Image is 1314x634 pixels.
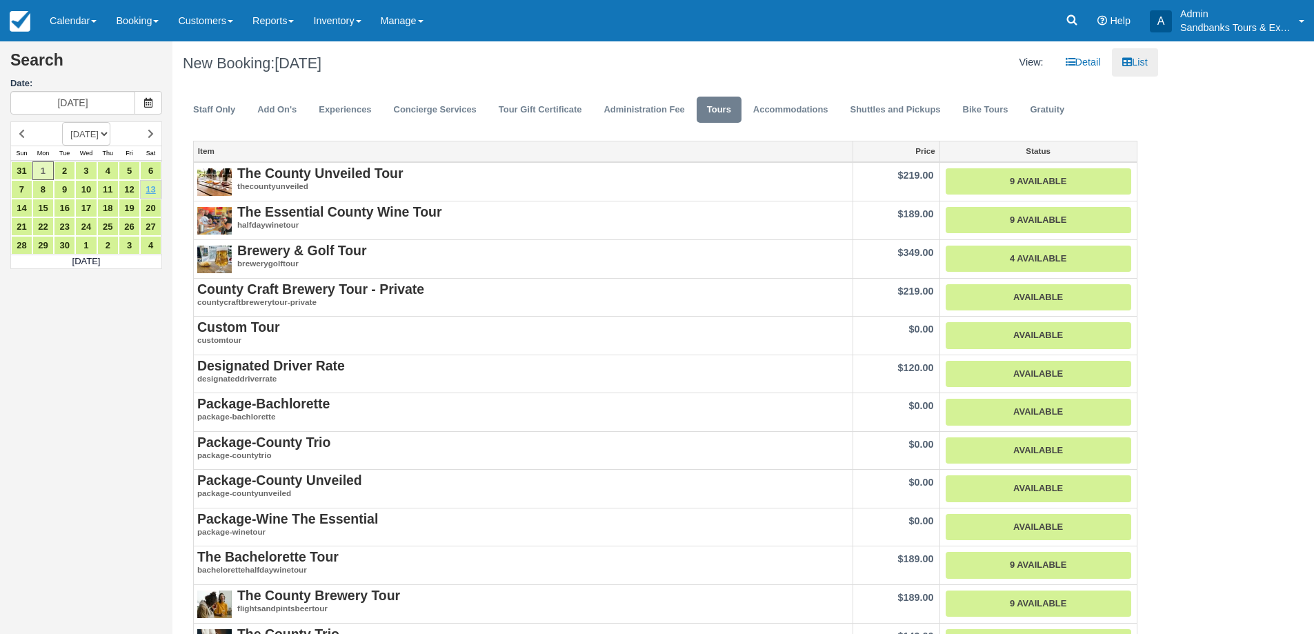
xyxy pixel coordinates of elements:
[909,400,934,411] strong: $0.00
[1112,48,1157,77] a: List
[194,141,853,161] a: Item
[743,97,839,123] a: Accommodations
[54,199,75,217] a: 16
[197,320,849,346] a: Custom Tourcustomtour
[97,180,119,199] a: 11
[697,97,741,123] a: Tours
[54,217,75,236] a: 23
[1097,16,1107,26] i: Help
[946,207,1131,234] a: 9 Available
[488,97,593,123] a: Tour Gift Certificate
[197,282,849,308] a: County Craft Brewery Tour - Privatecountycraftbrewerytour-private
[197,396,330,411] strong: Package-Bachlorette
[197,473,849,499] a: Package-County Unveiledpackage-countyunveiled
[197,435,330,450] strong: Package-County Trio
[32,146,54,161] th: Mon
[197,411,849,423] em: package-bachlorette
[946,246,1131,273] a: 4 Available
[197,319,280,335] strong: Custom Tour
[197,550,849,576] a: The Bachelorette Tourbachelorettehalfdaywinetour
[946,552,1131,579] a: 9 Available
[197,359,849,385] a: Designated Driver Ratedesignateddriverrate
[119,217,140,236] a: 26
[32,199,54,217] a: 15
[11,255,162,269] td: [DATE]
[197,244,849,270] a: Brewery & Golf Tourbrewerygolftour
[197,244,232,278] img: S169-1
[197,297,849,308] em: countycraftbrewerytour-private
[1180,7,1291,21] p: Admin
[11,236,32,255] a: 28
[1020,97,1075,123] a: Gratuity
[54,161,75,180] a: 2
[384,97,487,123] a: Concierge Services
[11,146,32,161] th: Sun
[32,161,54,180] a: 1
[197,358,345,373] strong: Designated Driver Rate
[183,97,246,123] a: Staff Only
[946,399,1131,426] a: Available
[946,361,1131,388] a: Available
[594,97,695,123] a: Administration Fee
[75,180,97,199] a: 10
[1150,10,1172,32] div: A
[119,146,140,161] th: Fri
[840,97,951,123] a: Shuttles and Pickups
[10,11,30,32] img: checkfront-main-nav-mini-logo.png
[183,55,655,72] h1: New Booking:
[32,180,54,199] a: 8
[97,236,119,255] a: 2
[97,161,119,180] a: 4
[54,180,75,199] a: 9
[197,435,849,462] a: Package-County Triopackage-countytrio
[197,603,849,615] em: flightsandpintsbeertour
[898,208,934,219] span: $189.00
[97,146,119,161] th: Thu
[237,166,403,181] strong: The County Unveiled Tour
[32,217,54,236] a: 22
[197,166,849,192] a: The County Unveiled Tourthecountyunveiled
[119,180,140,199] a: 12
[898,247,934,258] span: $349.00
[11,217,32,236] a: 21
[940,141,1137,161] a: Status
[197,205,849,231] a: The Essential County Wine Tourhalfdaywinetour
[54,146,75,161] th: Tue
[140,217,161,236] a: 27
[75,146,97,161] th: Wed
[119,236,140,255] a: 3
[75,161,97,180] a: 3
[197,588,849,615] a: The County Brewery Tourflightsandpintsbeertour
[247,97,307,123] a: Add On's
[140,180,161,199] a: 13
[197,450,849,462] em: package-countytrio
[1055,48,1111,77] a: Detail
[1110,15,1131,26] span: Help
[898,362,934,373] span: $120.00
[853,141,939,161] a: Price
[898,592,934,603] span: $189.00
[197,512,849,538] a: Package-Wine The Essentialpackage-winetour
[119,199,140,217] a: 19
[197,564,849,576] em: bachelorettehalfdaywinetour
[237,204,441,219] strong: The Essential County Wine Tour
[10,77,162,90] label: Date:
[946,475,1131,502] a: Available
[11,199,32,217] a: 14
[97,217,119,236] a: 25
[197,258,849,270] em: brewerygolftour
[275,55,321,72] span: [DATE]
[898,553,934,564] span: $189.00
[75,199,97,217] a: 17
[197,397,849,423] a: Package-Bachlorettepackage-bachlorette
[909,515,934,526] strong: $0.00
[237,588,400,603] strong: The County Brewery Tour
[197,526,849,538] em: package-winetour
[953,97,1019,123] a: Bike Tours
[308,97,381,123] a: Experiences
[197,335,849,346] em: customtour
[197,549,339,564] strong: The Bachelorette Tour
[909,439,934,450] strong: $0.00
[946,168,1131,195] a: 9 Available
[140,199,161,217] a: 20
